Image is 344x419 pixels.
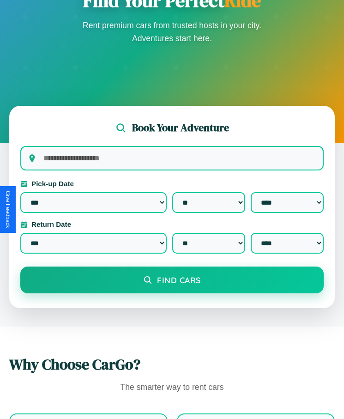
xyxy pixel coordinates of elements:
h2: Why Choose CarGo? [9,354,335,375]
h2: Book Your Adventure [132,121,229,135]
p: The smarter way to rent cars [9,380,335,395]
label: Pick-up Date [20,180,324,188]
button: Find Cars [20,267,324,293]
div: Give Feedback [5,191,11,228]
p: Rent premium cars from trusted hosts in your city. Adventures start here. [80,19,265,45]
label: Return Date [20,220,324,228]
